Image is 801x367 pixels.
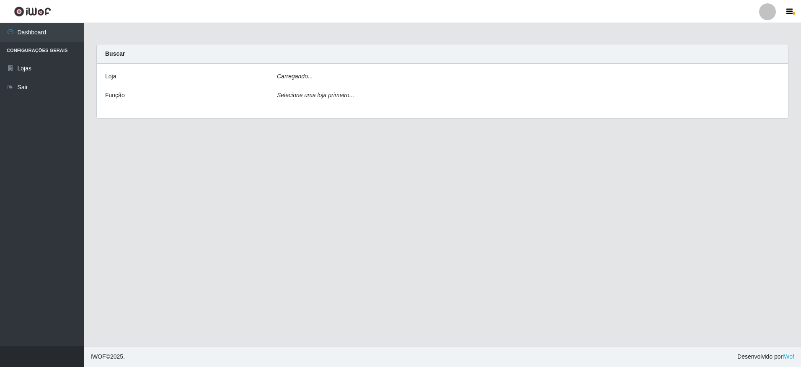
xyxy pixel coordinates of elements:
i: Carregando... [277,73,313,80]
strong: Buscar [105,50,125,57]
label: Função [105,91,125,100]
label: Loja [105,72,116,81]
span: Desenvolvido por [737,352,794,361]
img: CoreUI Logo [14,6,51,17]
span: IWOF [90,353,106,360]
i: Selecione uma loja primeiro... [277,92,354,98]
span: © 2025 . [90,352,125,361]
a: iWof [783,353,794,360]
